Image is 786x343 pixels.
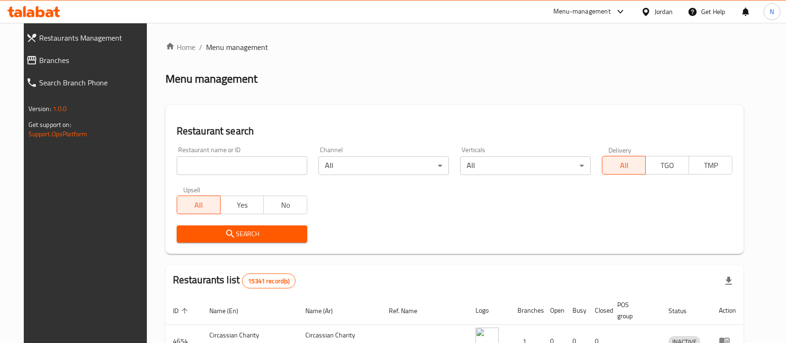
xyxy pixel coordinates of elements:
nav: breadcrumb [165,42,744,53]
span: All [606,159,642,172]
span: 15341 record(s) [242,277,295,286]
span: TMP [693,159,729,172]
a: Search Branch Phone [19,71,155,94]
th: Open [543,296,565,325]
h2: Restaurant search [177,124,733,138]
th: Closed [587,296,610,325]
span: Status [669,305,699,316]
a: Support.OpsPlatform [28,128,88,140]
button: All [602,156,646,175]
span: N [770,7,774,17]
a: Restaurants Management [19,27,155,49]
button: Yes [220,196,264,214]
div: Jordan [655,7,673,17]
label: Upsell [183,186,200,193]
th: Busy [565,296,587,325]
span: Search Branch Phone [39,77,148,88]
button: TGO [645,156,689,175]
label: Delivery [608,147,632,153]
span: Ref. Name [389,305,429,316]
input: Search for restaurant name or ID.. [177,156,307,175]
span: Name (Ar) [305,305,345,316]
th: Branches [510,296,543,325]
button: No [263,196,307,214]
span: No [268,198,303,212]
span: Branches [39,55,148,66]
span: Restaurants Management [39,32,148,43]
button: Search [177,225,307,243]
span: 1.0.0 [53,103,67,115]
span: TGO [649,159,685,172]
span: Name (En) [209,305,250,316]
div: All [318,156,449,175]
h2: Restaurants list [173,273,296,288]
div: Menu-management [553,6,611,17]
span: Yes [224,198,260,212]
span: Version: [28,103,51,115]
th: Logo [468,296,510,325]
span: Search [184,228,300,240]
h2: Menu management [165,71,257,86]
span: ID [173,305,191,316]
th: Action [711,296,744,325]
div: All [460,156,591,175]
div: Export file [717,270,740,292]
span: All [181,198,217,212]
a: Branches [19,49,155,71]
a: Home [165,42,195,53]
span: Menu management [206,42,268,53]
span: POS group [617,299,650,322]
li: / [199,42,202,53]
button: TMP [689,156,732,175]
button: All [177,196,221,214]
div: Total records count [242,273,296,288]
span: Get support on: [28,119,71,131]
